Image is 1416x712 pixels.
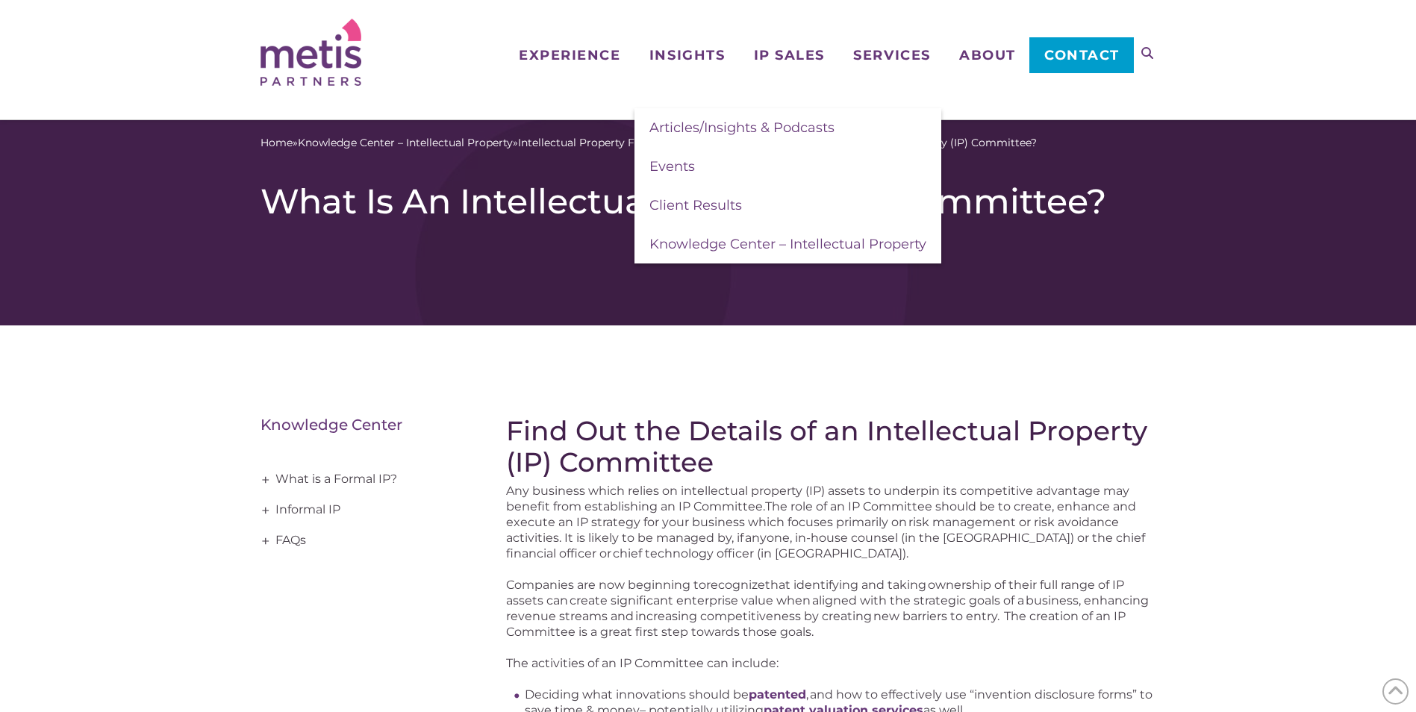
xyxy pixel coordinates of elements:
span: Insights [649,49,725,62]
span: Deciding what innovations should be [525,687,749,702]
a: Intellectual Property Frequently Asked Questions [518,135,775,151]
span: Articles/Insights & Podcasts [649,119,835,136]
a: Articles/Insights & Podcasts [634,108,941,147]
span: The activities of an IP Committee can include: [506,656,779,670]
span: » » » [261,135,1037,151]
h2: Find Out the Details of an Intellectual Property (IP) Committee [506,415,1155,478]
span: Experience [519,49,620,62]
h1: What Is An Intellectual Property (IP) Committee? [261,181,1156,222]
span: T [765,499,772,513]
a: Informal IP [261,495,462,525]
span: Companies are now beginning to [506,578,706,592]
a: Knowledge Center – Intellectual Property [634,225,941,263]
span: he role of an IP Committee should be to create, enhance and execute an IP strategy for your busin... [506,499,1145,560]
span: Back to Top [1382,678,1409,705]
span: Any business which relies on intellectual property (IP) assets to underpin its competitive advant... [506,484,1129,513]
span: full range of IP assets can create significant enterprise value when aligned with the strategic g... [506,578,1149,639]
a: Client Results [634,186,941,225]
img: Metis Partners [261,19,361,86]
a: Home [261,135,293,151]
a: Knowledge Center [261,416,402,434]
span: + [258,465,274,495]
a: Contact [1029,37,1133,73]
span: that identifying and taking ownership of their [765,578,1037,592]
span: Events [649,158,695,175]
a: Events [634,147,941,186]
span: About [959,49,1016,62]
span: Client Results [649,197,742,213]
span: recognize [706,578,765,592]
span: + [258,526,274,556]
span: + [258,496,274,525]
span: Services [853,49,930,62]
a: What is a Formal IP? [261,464,462,495]
a: FAQs [261,525,462,556]
span: Contact [1044,49,1120,62]
a: patented [749,687,806,702]
span: IP Sales [754,49,825,62]
span: Knowledge Center – Intellectual Property [649,236,926,252]
a: Knowledge Center – Intellectual Property [298,135,513,151]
